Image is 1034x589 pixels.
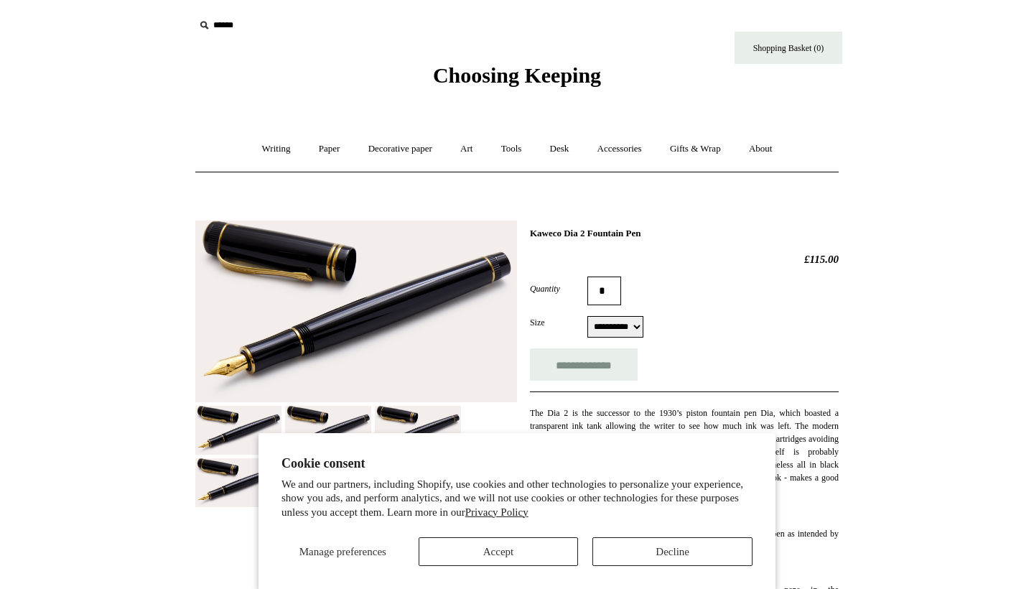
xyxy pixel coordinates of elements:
a: Tools [488,130,535,168]
button: Accept [419,537,579,566]
a: Writing [249,130,304,168]
label: Size [530,316,587,329]
img: Kaweco Dia 2 Fountain Pen [195,406,281,455]
h2: £115.00 [530,253,839,266]
a: Gifts & Wrap [657,130,734,168]
a: Shopping Basket (0) [735,32,842,64]
label: Quantity [530,282,587,295]
h1: Kaweco Dia 2 Fountain Pen [530,228,839,239]
span: Choosing Keeping [433,63,601,87]
img: Kaweco Dia 2 Fountain Pen [375,406,461,455]
a: Paper [306,130,353,168]
a: Accessories [584,130,655,168]
h2: Cookie consent [281,456,753,471]
a: Desk [537,130,582,168]
a: Choosing Keeping [433,75,601,85]
a: Art [447,130,485,168]
p: We and our partners, including Shopify, use cookies and other technologies to personalize your ex... [281,478,753,520]
img: Kaweco Dia 2 Fountain Pen [285,406,371,455]
a: About [736,130,786,168]
span: Manage preferences [299,546,386,557]
p: The Dia 2 is the successor to the 1930’s piston fountain pen Dia, which boasted a transparent ink... [530,407,839,497]
img: Kaweco Dia 2 Fountain Pen [195,458,281,507]
button: Decline [592,537,753,566]
img: Kaweco Dia 2 Fountain Pen [195,221,517,403]
button: Manage preferences [281,537,404,566]
a: Decorative paper [355,130,445,168]
a: Privacy Policy [465,506,528,518]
